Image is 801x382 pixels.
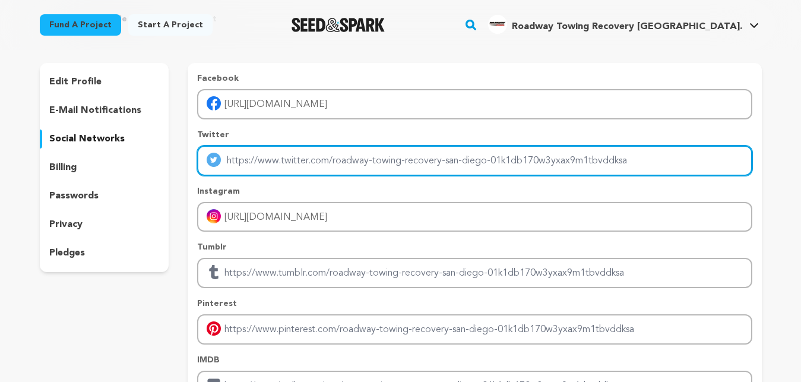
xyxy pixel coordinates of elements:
input: Enter twitter profile link [197,146,752,176]
p: Instagram [197,185,752,197]
div: Roadway Towing Recovery San D.'s Profile [488,15,742,34]
p: Facebook [197,72,752,84]
p: social networks [49,132,125,146]
p: Pinterest [197,298,752,310]
button: social networks [40,130,169,149]
img: 46e95c4f61db0d89.png [488,15,507,34]
img: pinterest-mobile.svg [207,321,221,336]
p: Tumblr [197,241,752,253]
button: passwords [40,187,169,206]
button: billing [40,158,169,177]
input: Enter facebook profile link [197,89,752,119]
a: Roadway Towing Recovery San D.'s Profile [486,12,761,34]
img: Seed&Spark Logo Dark Mode [292,18,385,32]
input: Enter instagram handle link [197,202,752,232]
a: Fund a project [40,14,121,36]
img: tumblr.svg [207,265,221,279]
button: pledges [40,244,169,263]
span: Roadway Towing Recovery [GEOGRAPHIC_DATA]. [512,22,742,31]
p: pledges [49,246,85,260]
p: billing [49,160,77,175]
input: Enter pinterest profile link [197,314,752,345]
button: edit profile [40,72,169,91]
p: edit profile [49,75,102,89]
p: passwords [49,189,99,203]
p: e-mail notifications [49,103,141,118]
img: instagram-mobile.svg [207,209,221,223]
img: twitter-mobile.svg [207,153,221,167]
p: privacy [49,217,83,232]
button: e-mail notifications [40,101,169,120]
p: Twitter [197,129,752,141]
button: privacy [40,215,169,234]
input: Enter tubmlr profile link [197,258,752,288]
a: Seed&Spark Homepage [292,18,385,32]
span: Roadway Towing Recovery San D.'s Profile [486,12,761,37]
p: IMDB [197,354,752,366]
img: facebook-mobile.svg [207,96,221,111]
a: Start a project [128,14,213,36]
